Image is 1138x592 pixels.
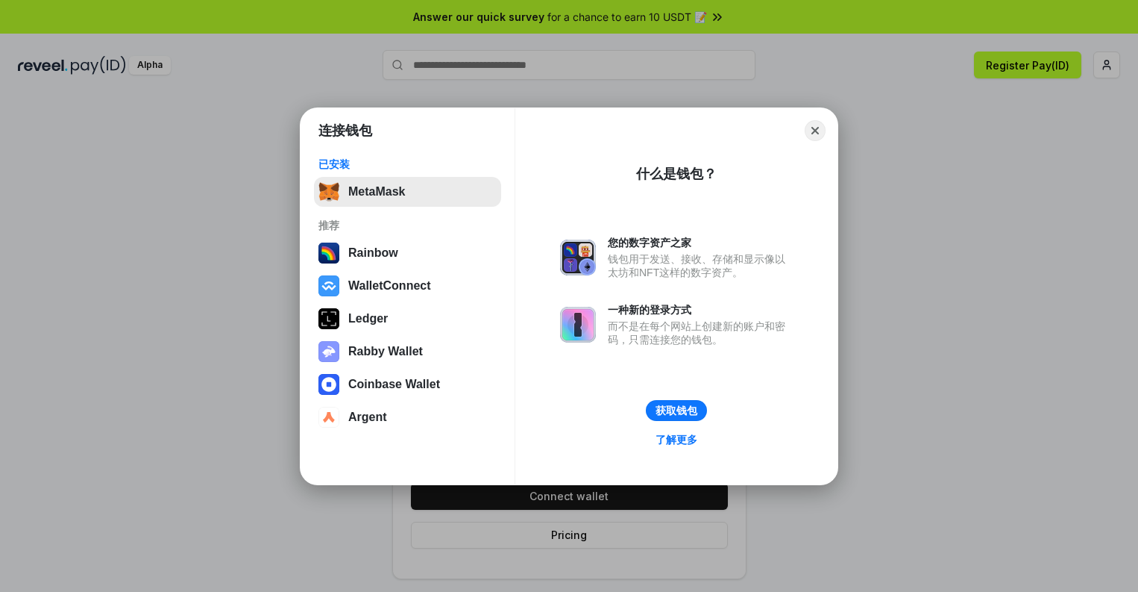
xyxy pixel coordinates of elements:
div: Rainbow [348,246,398,260]
button: WalletConnect [314,271,501,301]
div: Coinbase Wallet [348,378,440,391]
div: Ledger [348,312,388,325]
img: svg+xml,%3Csvg%20width%3D%2228%22%20height%3D%2228%22%20viewBox%3D%220%200%2028%2028%22%20fill%3D... [318,275,339,296]
div: 一种新的登录方式 [608,303,793,317]
img: svg+xml,%3Csvg%20fill%3D%22none%22%20height%3D%2233%22%20viewBox%3D%220%200%2035%2033%22%20width%... [318,181,339,202]
button: 获取钱包 [646,400,707,421]
div: 获取钱包 [656,404,697,417]
div: WalletConnect [348,279,431,293]
div: 推荐 [318,219,497,232]
button: Rabby Wallet [314,337,501,367]
div: 什么是钱包？ [636,165,717,183]
h1: 连接钱包 [318,122,372,140]
div: 已安装 [318,158,497,171]
div: Argent [348,411,387,424]
img: svg+xml,%3Csvg%20xmlns%3D%22http%3A%2F%2Fwww.w3.org%2F2000%2Fsvg%22%20fill%3D%22none%22%20viewBox... [560,307,596,343]
div: 了解更多 [656,433,697,446]
div: 您的数字资产之家 [608,236,793,249]
img: svg+xml,%3Csvg%20width%3D%2228%22%20height%3D%2228%22%20viewBox%3D%220%200%2028%2028%22%20fill%3D... [318,407,339,428]
div: 而不是在每个网站上创建新的账户和密码，只需连接您的钱包。 [608,320,793,346]
button: Close [805,120,826,141]
img: svg+xml,%3Csvg%20width%3D%22120%22%20height%3D%22120%22%20viewBox%3D%220%200%20120%20120%22%20fil... [318,243,339,264]
img: svg+xml,%3Csvg%20xmlns%3D%22http%3A%2F%2Fwww.w3.org%2F2000%2Fsvg%22%20fill%3D%22none%22%20viewBox... [318,341,339,362]
div: Rabby Wallet [348,345,423,358]
button: Rainbow [314,238,501,268]
button: MetaMask [314,177,501,207]
a: 了解更多 [647,430,706,449]
img: svg+xml,%3Csvg%20xmlns%3D%22http%3A%2F%2Fwww.w3.org%2F2000%2Fsvg%22%20fill%3D%22none%22%20viewBox... [560,240,596,275]
img: svg+xml,%3Csvg%20xmlns%3D%22http%3A%2F%2Fwww.w3.org%2F2000%2Fsvg%22%20width%3D%2228%22%20height%3... [318,308,339,329]
img: svg+xml,%3Csvg%20width%3D%2228%22%20height%3D%2228%22%20viewBox%3D%220%200%2028%2028%22%20fill%3D... [318,374,339,395]
button: Coinbase Wallet [314,370,501,399]
button: Argent [314,402,501,432]
div: 钱包用于发送、接收、存储和显示像以太坊和NFT这样的数字资产。 [608,252,793,279]
div: MetaMask [348,185,405,199]
button: Ledger [314,304,501,334]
